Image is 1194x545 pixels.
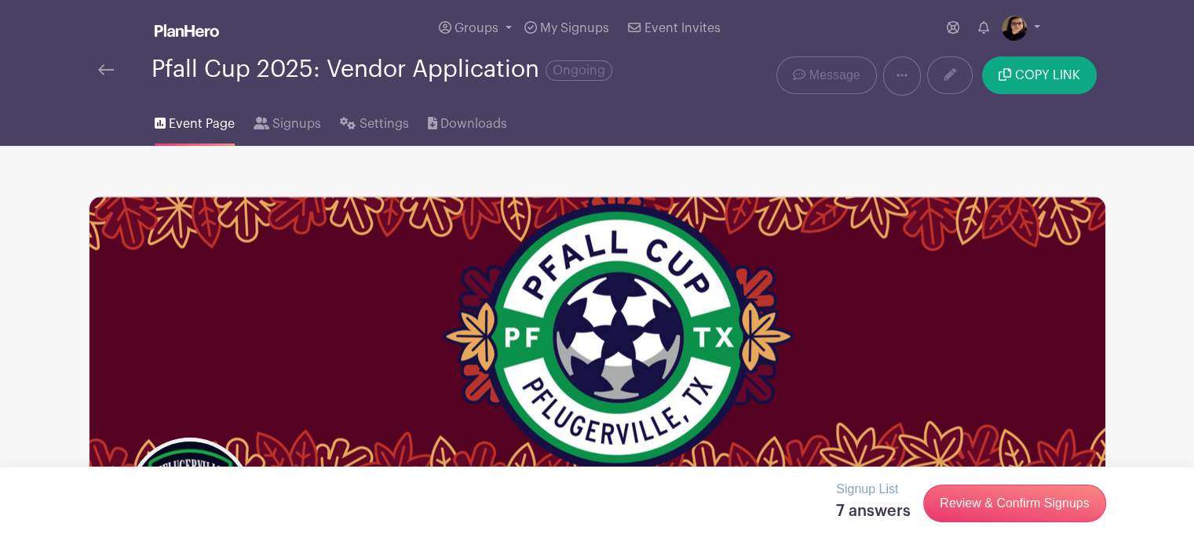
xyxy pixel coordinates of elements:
img: PlanHero_Pfall_Cup_bg_3-80.jpg [89,197,1105,475]
span: Signups [272,114,321,133]
a: Settings [340,96,408,146]
span: Downloads [440,114,507,133]
a: Event Page [155,96,235,146]
a: Downloads [428,96,507,146]
a: Message [776,56,876,94]
span: Message [809,66,860,85]
p: Signup List [836,480,911,499]
img: logo_white-6c42ec7e38ccf1d336a20a19083b03d10ae64f83f12c07503d8b9e83406b4c7d.svg [155,24,219,37]
img: back-arrow-29a5d9b10d5bd6ae65dc969a981735edf675c4d7a1fe02e03b50dbd4ba3cdb55.svg [98,64,114,75]
div: Pfall Cup 2025: Vendor Application [152,56,612,82]
span: My Signups [540,22,609,35]
span: Settings [360,114,409,133]
span: Event Invites [644,22,721,35]
span: Ongoing [546,60,612,81]
span: COPY LINK [1015,69,1080,82]
a: Review & Confirm Signups [923,485,1105,522]
span: Event Page [169,114,235,133]
span: Groups [455,22,498,35]
button: COPY LINK [982,56,1096,94]
a: Signups [254,96,321,146]
img: 20220811_104416%20(2).jpg [1002,16,1027,41]
h5: 7 answers [836,502,911,521]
